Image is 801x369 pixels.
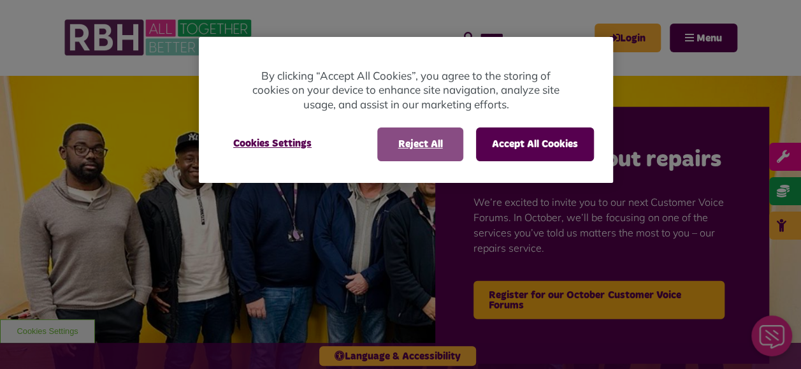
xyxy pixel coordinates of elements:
[199,37,613,183] div: Privacy
[250,69,562,112] p: By clicking “Accept All Cookies”, you agree to the storing of cookies on your device to enhance s...
[8,4,48,45] div: Close Web Assistant
[218,127,327,159] button: Cookies Settings
[377,127,463,161] button: Reject All
[476,127,594,161] button: Accept All Cookies
[199,37,613,183] div: Cookie banner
